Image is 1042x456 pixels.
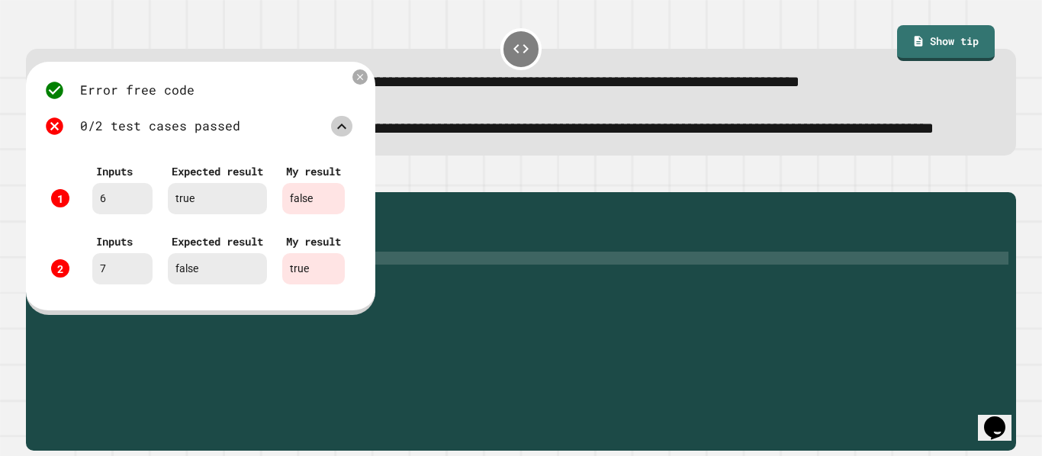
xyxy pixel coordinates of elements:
div: My result [286,233,341,249]
div: true [168,183,267,214]
div: 2 [51,259,69,278]
div: Inputs [96,233,149,249]
div: 6 [92,183,153,214]
iframe: chat widget [978,395,1027,441]
div: Expected result [172,233,263,249]
div: 9 [26,303,57,316]
div: 7 [92,253,153,284]
div: 1 [51,189,69,207]
div: Expected result [172,163,263,179]
div: true [282,253,345,284]
div: false [282,183,345,214]
div: Error free code [80,81,195,100]
div: Inputs [96,163,149,179]
div: My result [286,163,341,179]
div: false [168,253,267,284]
div: 0/2 test cases passed [80,117,240,136]
a: Show tip [897,25,995,60]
